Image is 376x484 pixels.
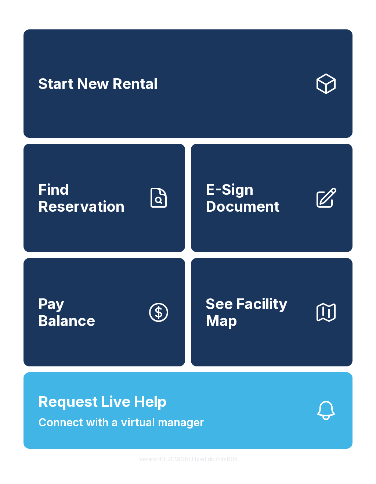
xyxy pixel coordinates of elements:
[23,144,185,252] a: Find Reservation
[23,258,185,366] a: PayBalance
[38,391,167,413] span: Request Live Help
[38,414,204,431] span: Connect with a virtual manager
[191,258,352,366] button: See Facility Map
[23,29,352,138] a: Start New Rental
[38,295,95,329] span: Pay Balance
[191,144,352,252] a: E-Sign Document
[38,181,141,215] span: Find Reservation
[23,372,352,449] button: Request Live HelpConnect with a virtual manager
[206,181,308,215] span: E-Sign Document
[38,75,158,92] span: Start New Rental
[133,449,243,469] button: VersionPE2CWShLHxwLdo7nhiB05
[206,295,308,329] span: See Facility Map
